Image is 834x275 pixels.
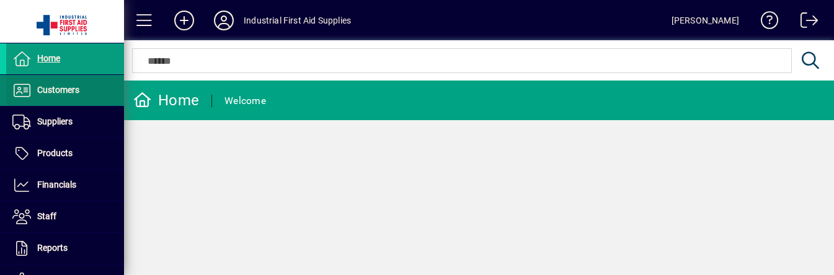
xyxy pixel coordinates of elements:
[224,91,266,111] div: Welcome
[37,53,60,63] span: Home
[6,138,124,169] a: Products
[244,11,351,30] div: Industrial First Aid Supplies
[791,2,818,43] a: Logout
[752,2,779,43] a: Knowledge Base
[672,11,739,30] div: [PERSON_NAME]
[37,243,68,253] span: Reports
[37,180,76,190] span: Financials
[37,148,73,158] span: Products
[204,9,244,32] button: Profile
[133,90,199,110] div: Home
[6,75,124,106] a: Customers
[37,85,79,95] span: Customers
[164,9,204,32] button: Add
[6,170,124,201] a: Financials
[37,116,73,126] span: Suppliers
[6,107,124,137] a: Suppliers
[37,211,56,221] span: Staff
[6,233,124,264] a: Reports
[6,201,124,232] a: Staff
